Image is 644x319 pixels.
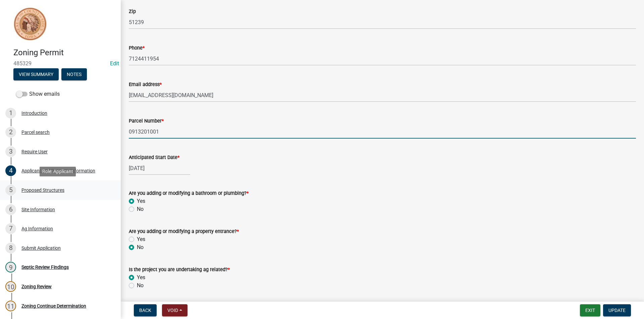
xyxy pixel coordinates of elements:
button: Void [162,304,187,316]
div: Applicant and Property Information [21,168,95,173]
label: Are you adding or modifying a bathroom or plumbing? [129,191,249,196]
div: Zoning Review [21,284,52,289]
span: 485329 [13,60,107,67]
button: Update [603,304,631,316]
div: Ag Information [21,226,53,231]
input: mm/dd/yyyy [129,161,190,175]
div: Introduction [21,111,47,115]
div: Role: Applicant [40,167,76,176]
h4: Zoning Permit [13,48,115,58]
div: 10 [5,281,16,292]
label: Show emails [16,90,60,98]
label: Email address [129,82,162,87]
button: Back [134,304,157,316]
wm-modal-confirm: Summary [13,72,59,77]
button: Exit [580,304,600,316]
label: Phone [129,46,145,51]
div: 1 [5,108,16,118]
label: Parcel Number [129,119,164,124]
div: Zoning Continue Determination [21,304,86,308]
span: Update [608,308,626,313]
wm-modal-confirm: Notes [61,72,87,77]
img: Sioux County, Iowa [13,7,47,41]
label: Are you adding or modifying a property entrance? [129,229,239,234]
div: Septic Review Findings [21,265,69,269]
div: 5 [5,185,16,195]
label: Zip [129,9,136,14]
label: Yes [137,273,145,282]
div: 7 [5,223,16,234]
wm-modal-confirm: Edit Application Number [110,60,119,67]
button: View Summary [13,68,59,80]
button: Notes [61,68,87,80]
div: Site Information [21,207,55,212]
label: No [137,205,144,213]
div: Parcel search [21,130,50,135]
div: Proposed Structures [21,188,64,192]
label: Yes [137,197,145,205]
div: Submit Application [21,246,61,250]
label: Is the project you are undertaking ag related? [129,267,230,272]
div: 4 [5,165,16,176]
label: No [137,243,144,251]
label: Anticipated Start Date [129,155,179,160]
label: Yes [137,235,145,243]
a: Edit [110,60,119,67]
span: Back [139,308,151,313]
div: 9 [5,262,16,272]
span: Void [167,308,178,313]
div: 6 [5,204,16,215]
div: Require User [21,149,48,154]
div: 3 [5,146,16,157]
label: No [137,282,144,290]
div: 2 [5,127,16,138]
div: 11 [5,301,16,311]
div: 8 [5,243,16,253]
